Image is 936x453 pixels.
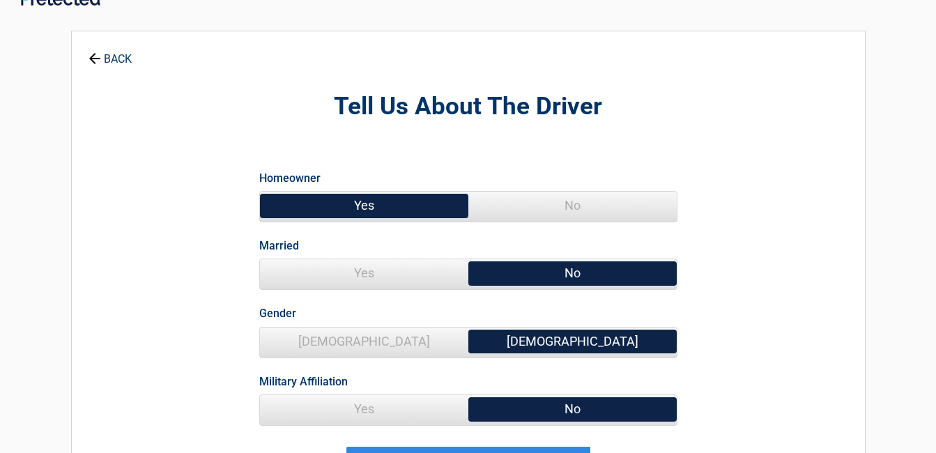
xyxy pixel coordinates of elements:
span: No [468,192,677,220]
span: Yes [260,259,468,287]
label: Military Affiliation [259,372,348,391]
span: Yes [260,192,468,220]
span: No [468,259,677,287]
span: [DEMOGRAPHIC_DATA] [260,328,468,355]
a: BACK [86,40,135,65]
span: No [468,395,677,423]
label: Married [259,236,299,255]
label: Gender [259,304,296,323]
span: [DEMOGRAPHIC_DATA] [468,328,677,355]
span: Yes [260,395,468,423]
h2: Tell Us About The Driver [148,91,788,123]
label: Homeowner [259,169,321,187]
